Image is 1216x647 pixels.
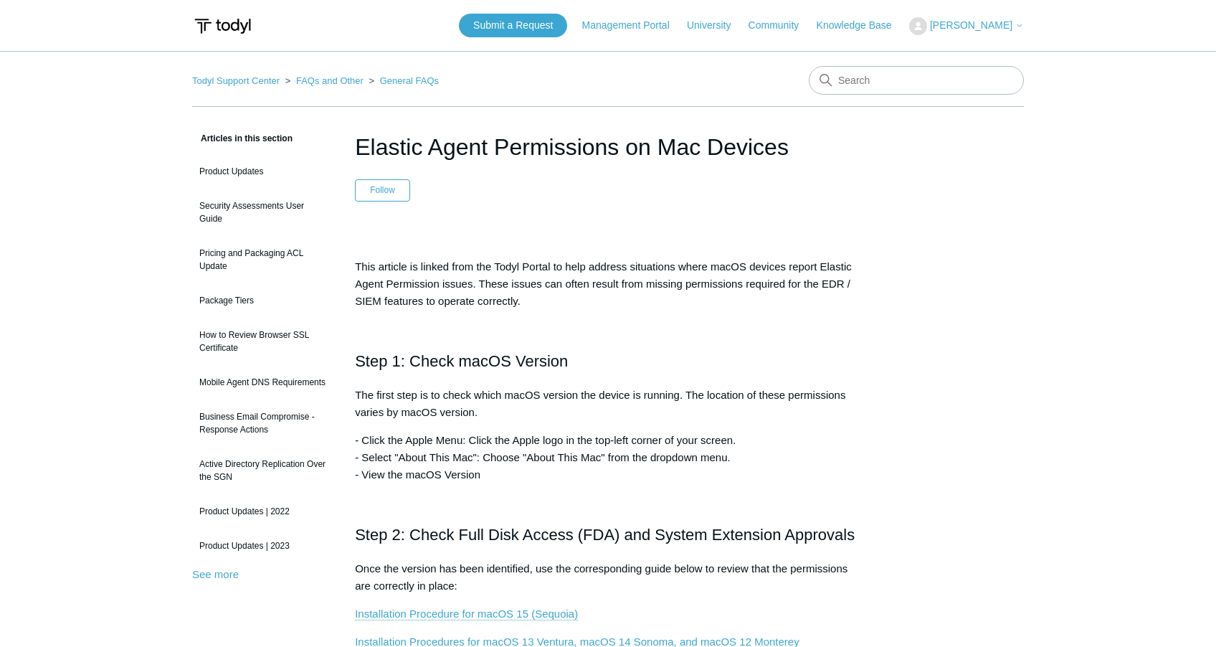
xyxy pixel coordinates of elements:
a: Package Tiers [192,287,333,314]
h2: Step 1: Check macOS Version [355,349,861,374]
span: Articles in this section [192,133,293,143]
a: Community [749,18,814,33]
input: Search [809,66,1024,95]
a: Security Assessments User Guide [192,192,333,232]
p: The first step is to check which macOS version the device is running. The location of these permi... [355,387,861,421]
a: Product Updates | 2023 [192,532,333,559]
p: This article is linked from the Todyl Portal to help address situations where macOS devices repor... [355,258,861,310]
li: General FAQs [366,75,440,86]
h2: Step 2: Check Full Disk Access (FDA) and System Extension Approvals [355,522,861,547]
a: How to Review Browser SSL Certificate [192,321,333,362]
a: Pricing and Packaging ACL Update [192,240,333,280]
a: General FAQs [380,75,439,86]
a: Product Updates [192,158,333,185]
h1: Elastic Agent Permissions on Mac Devices [355,130,861,164]
a: University [687,18,745,33]
a: Submit a Request [459,14,567,37]
li: FAQs and Other [282,75,366,86]
a: Business Email Compromise - Response Actions [192,403,333,443]
a: Todyl Support Center [192,75,280,86]
button: [PERSON_NAME] [909,17,1024,35]
a: Active Directory Replication Over the SGN [192,450,333,491]
a: See more [192,568,239,580]
a: Mobile Agent DNS Requirements [192,369,333,396]
a: Management Portal [582,18,684,33]
li: Todyl Support Center [192,75,282,86]
a: Installation Procedure for macOS 15 (Sequoia) [355,608,578,620]
p: Once the version has been identified, use the corresponding guide below to review that the permis... [355,560,861,595]
p: - Click the Apple Menu: Click the Apple logo in the top-left corner of your screen. - Select "Abo... [355,432,861,483]
a: FAQs and Other [296,75,364,86]
a: Product Updates | 2022 [192,498,333,525]
button: Follow Article [355,179,410,201]
img: Todyl Support Center Help Center home page [192,13,253,39]
span: [PERSON_NAME] [930,19,1012,31]
a: Knowledge Base [817,18,906,33]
